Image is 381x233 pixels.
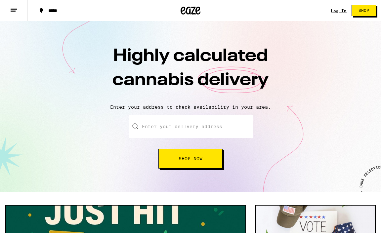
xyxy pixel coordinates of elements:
[158,149,223,169] button: Shop Now
[347,5,381,16] a: Shop
[179,156,202,161] span: Shop Now
[7,104,374,110] p: Enter your address to check availability in your area.
[352,5,376,16] button: Shop
[75,44,306,99] h1: Highly calculated cannabis delivery
[359,9,369,13] span: Shop
[129,115,253,138] input: Enter your delivery address
[331,9,347,13] a: Log In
